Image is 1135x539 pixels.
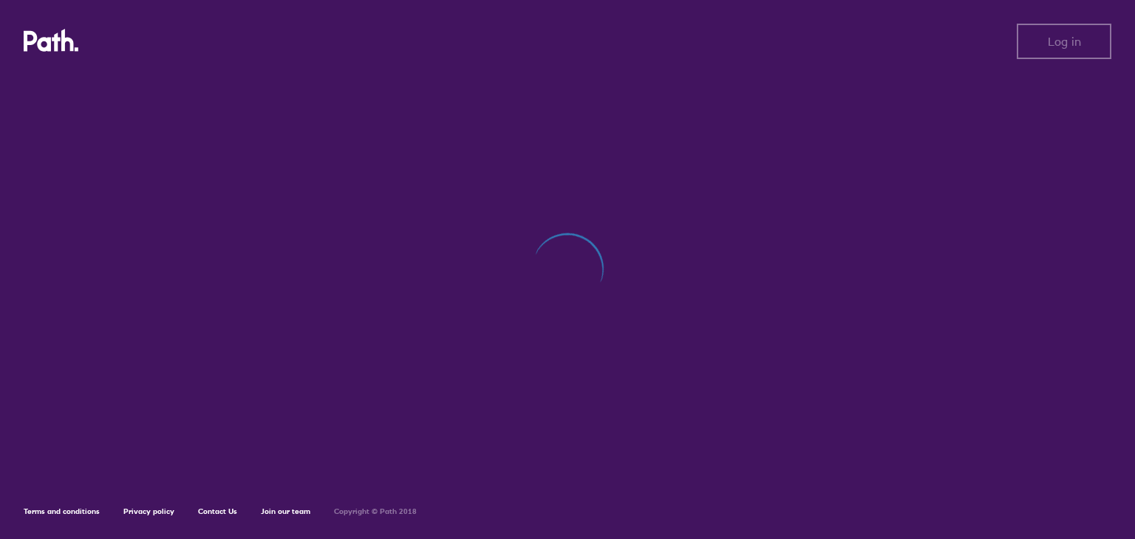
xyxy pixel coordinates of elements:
[123,507,174,516] a: Privacy policy
[334,507,417,516] h6: Copyright © Path 2018
[24,507,100,516] a: Terms and conditions
[1048,35,1081,48] span: Log in
[261,507,310,516] a: Join our team
[198,507,237,516] a: Contact Us
[1017,24,1111,59] button: Log in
